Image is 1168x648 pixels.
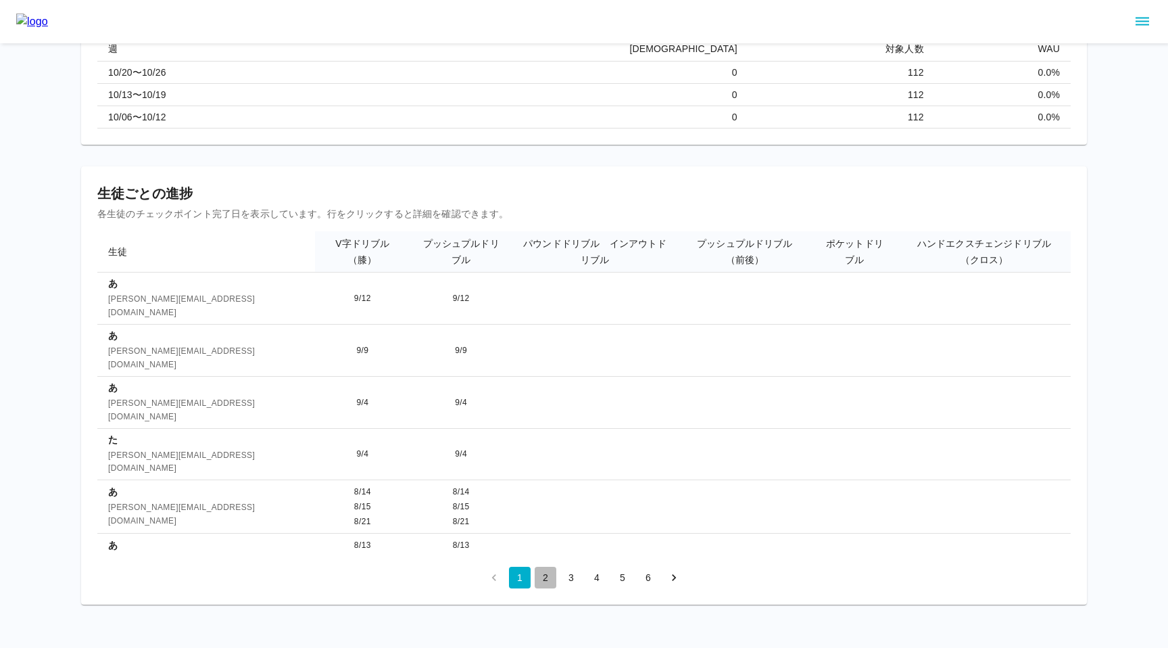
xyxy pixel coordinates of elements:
button: Go to page 2 [535,567,556,588]
span: [PERSON_NAME][EMAIL_ADDRESS][DOMAIN_NAME] [108,397,304,424]
span: 9/4 [455,449,467,459]
button: sidemenu [1131,10,1154,33]
p: あ [108,277,304,290]
span: 9/9 [356,346,368,355]
th: WAU [935,37,1071,62]
td: 0 [345,61,748,83]
th: パウンドドリブル インアウトドリブル [512,231,678,273]
th: 生徒 [97,231,315,273]
th: 対象人数 [748,37,935,62]
td: 112 [748,106,935,128]
td: 0.0 % [935,83,1071,106]
p: 各生徒のチェックポイント完了日を表示しています。行をクリックすると詳細を確認できます。 [97,207,1071,221]
span: [PERSON_NAME][EMAIL_ADDRESS][DOMAIN_NAME] [108,501,304,528]
button: Go to page 4 [586,567,608,588]
p: た [108,433,304,446]
td: 112 [748,83,935,106]
span: 8/14 8/15 8/21 [453,487,470,526]
td: 10/20〜10/26 [97,61,345,83]
th: プッシュプルドリブル [410,231,512,273]
span: 9/4 [356,449,368,459]
th: V字ドリブル（膝） [315,231,410,273]
p: あ [108,329,304,342]
td: 0.0 % [935,61,1071,83]
td: 10/13〜10/19 [97,83,345,106]
p: あ [108,538,304,552]
span: 9/4 [455,398,467,407]
button: page 1 [509,567,531,588]
td: 0 [345,106,748,128]
p: あ [108,485,304,499]
span: 9/12 [453,294,470,303]
th: ポケットドリブル [812,231,898,273]
button: Go to next page [663,567,685,588]
span: 9/9 [455,346,467,355]
th: ハンドエクスチェンジドリブル（クロス） [898,231,1071,273]
span: 8/14 8/15 8/21 [354,487,371,526]
td: 112 [748,61,935,83]
td: 0 [345,83,748,106]
th: プッシュプルドリブル（前後） [678,231,812,273]
button: Go to page 5 [612,567,633,588]
button: Go to page 6 [637,567,659,588]
th: 週 [97,37,345,62]
nav: pagination navigation [481,567,687,588]
td: 10/06〜10/12 [97,106,345,128]
th: [DEMOGRAPHIC_DATA] [345,37,748,62]
span: [PERSON_NAME][EMAIL_ADDRESS][DOMAIN_NAME] [108,293,304,320]
span: 9/12 [354,294,371,303]
img: logo [16,14,48,30]
span: 8/13 8/14 8/15 [453,540,470,580]
span: [PERSON_NAME][EMAIL_ADDRESS][DOMAIN_NAME] [108,555,304,582]
span: 8/13 8/14 8/15 [354,540,371,580]
button: Go to page 3 [560,567,582,588]
h6: 生徒ごとの進捗 [97,183,1071,204]
p: あ [108,381,304,394]
span: [PERSON_NAME][EMAIL_ADDRESS][DOMAIN_NAME] [108,345,304,372]
span: 9/4 [356,398,368,407]
td: 0.0 % [935,106,1071,128]
span: [PERSON_NAME][EMAIL_ADDRESS][DOMAIN_NAME] [108,449,304,476]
